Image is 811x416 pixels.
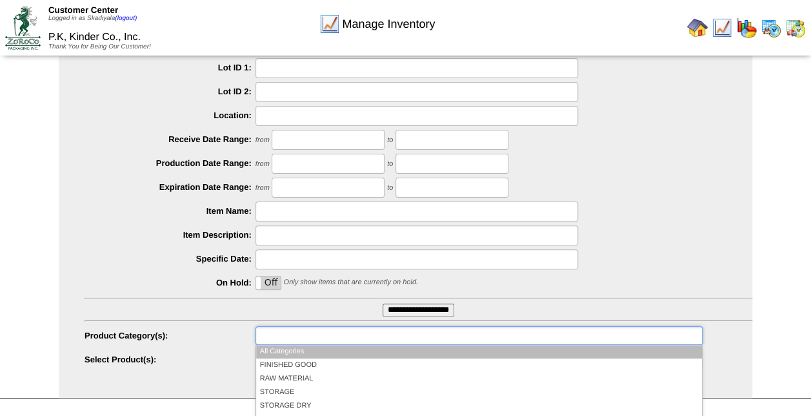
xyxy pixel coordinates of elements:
[761,17,781,38] img: calendarprod.gif
[387,160,393,168] span: to
[256,359,702,372] li: FINISHED GOOD
[319,14,340,34] img: line_graph.gif
[256,372,702,386] li: RAW MATERIAL
[255,160,270,168] span: from
[712,17,732,38] img: line_graph.gif
[255,184,270,192] span: from
[85,158,255,168] label: Production Date Range:
[785,17,806,38] img: calendarinout.gif
[342,17,435,31] span: Manage Inventory
[255,136,270,144] span: from
[85,206,255,216] label: Item Name:
[85,254,255,264] label: Specific Date:
[256,386,702,399] li: STORAGE
[687,17,708,38] img: home.gif
[256,276,281,289] label: Off
[736,17,757,38] img: graph.gif
[85,230,255,240] label: Item Description:
[387,184,393,192] span: to
[85,278,255,287] label: On Hold:
[85,110,255,120] label: Location:
[255,276,281,290] div: OnOff
[283,278,417,286] span: Only show items that are currently on hold.
[5,6,41,49] img: ZoRoCo_Logo(Green%26Foil)%20jpg.webp
[256,399,702,413] li: STORAGE DRY
[48,43,151,50] span: Thank You for Being Our Customer!
[85,331,255,340] label: Product Category(s):
[115,15,137,22] a: (logout)
[48,5,118,15] span: Customer Center
[85,355,255,364] label: Select Product(s):
[85,134,255,144] label: Receive Date Range:
[48,32,141,43] span: P.K, Kinder Co., Inc.
[85,87,255,96] label: Lot ID 2:
[85,182,255,192] label: Expiration Date Range:
[387,136,393,144] span: to
[85,63,255,72] label: Lot ID 1:
[48,15,137,22] span: Logged in as Skadiyala
[256,345,702,359] li: All Categories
